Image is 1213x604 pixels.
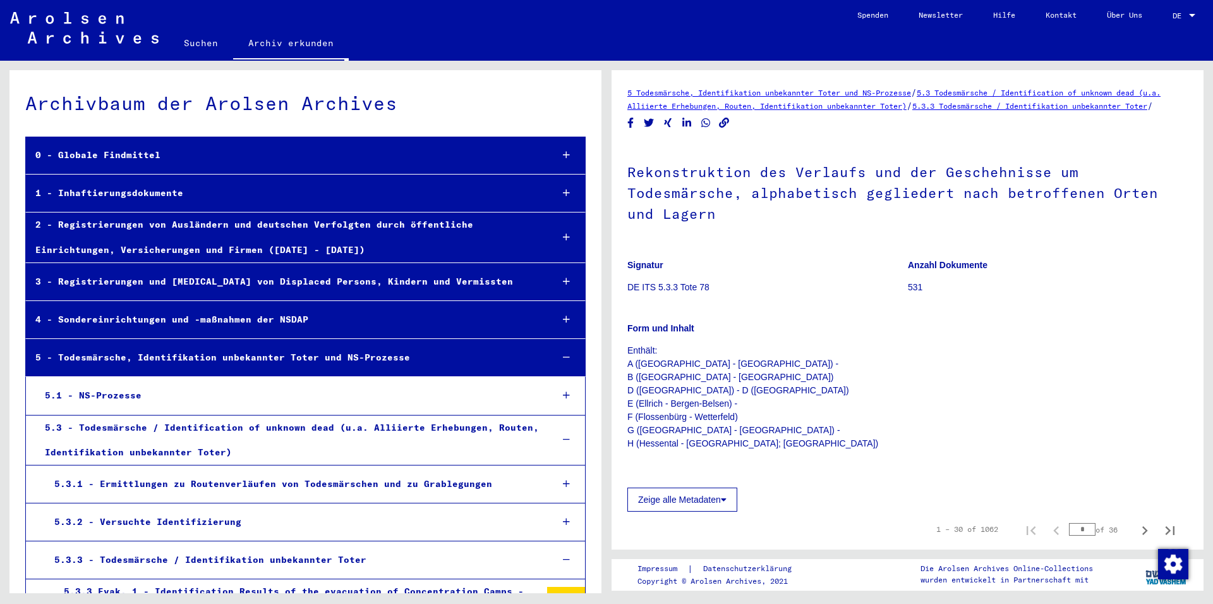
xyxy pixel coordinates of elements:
div: 4 - Sondereinrichtungen und -maßnahmen der NSDAP [26,307,542,332]
a: Suchen [169,28,233,58]
button: Share on LinkedIn [680,115,694,131]
p: 531 [908,281,1188,294]
div: 1 - Inhaftierungsdokumente [26,181,542,206]
p: Copyright © Arolsen Archives, 2021 [637,576,807,587]
b: Form und Inhalt [627,323,694,333]
button: Previous page [1044,517,1069,542]
p: Enthält: A ([GEOGRAPHIC_DATA] - [GEOGRAPHIC_DATA]) - B ([GEOGRAPHIC_DATA] - [GEOGRAPHIC_DATA]) D ... [627,344,1188,450]
h1: Rekonstruktion des Verlaufs und der Geschehnisse um Todesmärsche, alphabetisch gegliedert nach be... [627,143,1188,240]
div: 2 - Registrierungen von Ausländern und deutschen Verfolgten durch öffentliche Einrichtungen, Vers... [26,213,542,262]
span: / [907,100,912,111]
div: 5 - Todesmärsche, Identifikation unbekannter Toter und NS-Prozesse [26,345,542,370]
button: Share on Xing [661,115,675,131]
div: 0 - Globale Findmittel [26,143,542,168]
div: 5.1 - NS-Prozesse [35,383,542,408]
img: yv_logo.png [1143,558,1190,590]
button: Share on Facebook [624,115,637,131]
div: 1 – 30 of 1062 [936,524,998,535]
div: of 36 [1069,524,1132,536]
button: Zeige alle Metadaten [627,488,737,512]
div: Zustimmung ändern [1157,548,1188,579]
button: Next page [1132,517,1157,542]
div: 5.3.3 - Todesmärsche / Identifikation unbekannter Toter [45,548,542,572]
a: Impressum [637,562,687,576]
div: Archivbaum der Arolsen Archives [25,89,586,118]
div: 5.3.2 - Versuchte Identifizierung [45,510,542,534]
b: Anzahl Dokumente [908,260,987,270]
span: DE [1173,11,1186,20]
img: Zustimmung ändern [1158,549,1188,579]
div: | [637,562,807,576]
button: Share on Twitter [643,115,656,131]
div: 5.3 - Todesmärsche / Identification of unknown dead (u.a. Alliierte Erhebungen, Routen, Identifik... [35,416,542,465]
p: DE ITS 5.3.3 Tote 78 [627,281,907,294]
a: Archiv erkunden [233,28,349,61]
button: Share on WhatsApp [699,115,713,131]
button: Last page [1157,517,1183,542]
a: 5 Todesmärsche, Identifikation unbekannter Toter und NS-Prozesse [627,88,911,97]
p: Die Arolsen Archives Online-Collections [920,563,1093,574]
button: First page [1018,517,1044,542]
span: / [911,87,917,98]
p: wurden entwickelt in Partnerschaft mit [920,574,1093,586]
div: 3 - Registrierungen und [MEDICAL_DATA] von Displaced Persons, Kindern und Vermissten [26,269,542,294]
b: Signatur [627,260,663,270]
span: / [1147,100,1153,111]
img: Arolsen_neg.svg [10,12,159,44]
div: 75 [547,587,585,600]
div: 5.3.1 - Ermittlungen zu Routenverläufen von Todesmärschen und zu Grablegungen [45,472,542,496]
button: Copy link [718,115,731,131]
a: 5.3.3 Todesmärsche / Identifikation unbekannter Toter [912,101,1147,111]
a: Datenschutzerklärung [693,562,807,576]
